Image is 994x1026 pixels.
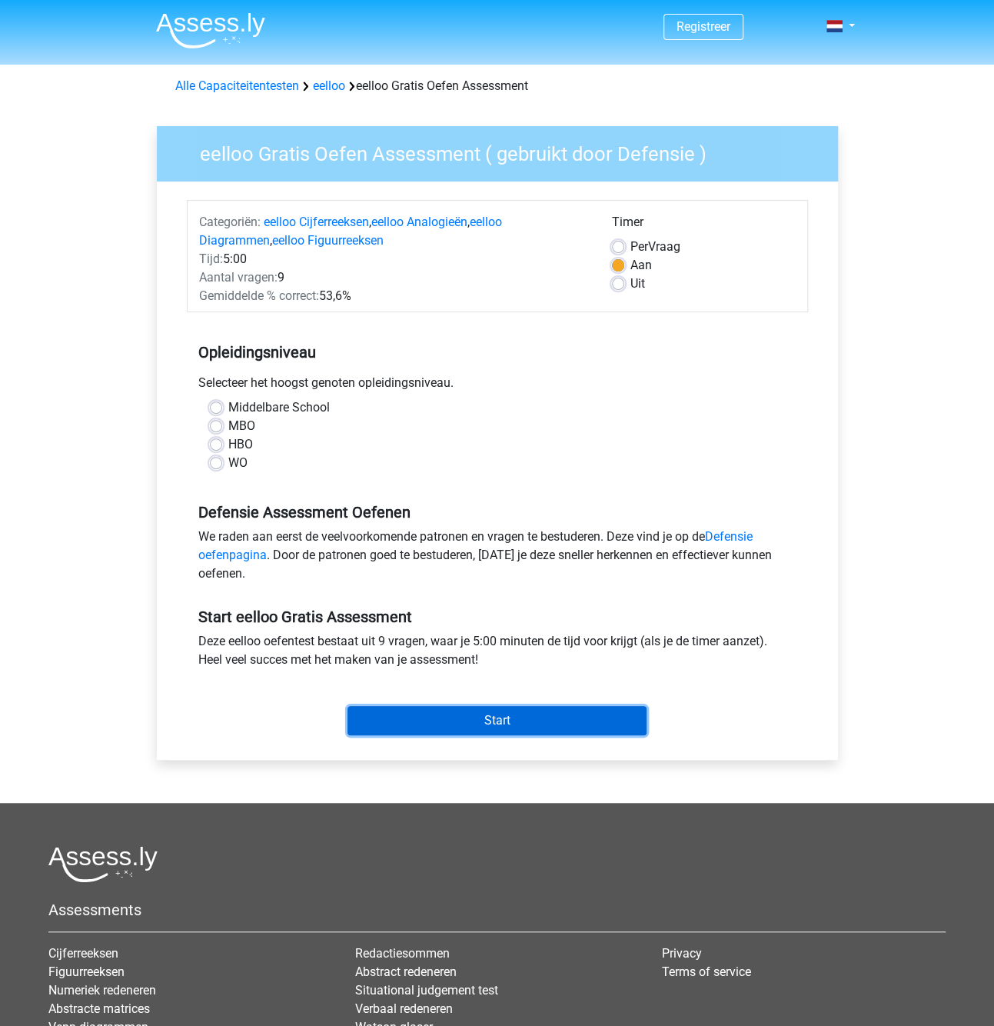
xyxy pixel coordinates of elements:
[156,12,265,48] img: Assessly
[199,252,223,266] span: Tijd:
[181,136,826,166] h3: eelloo Gratis Oefen Assessment ( gebruikt door Defensie )
[198,608,796,626] h5: Start eelloo Gratis Assessment
[630,256,652,275] label: Aan
[228,454,248,472] label: WO
[187,374,808,398] div: Selecteer het hoogst genoten opleidingsniveau.
[371,215,467,229] a: eelloo Analogieën
[169,77,826,95] div: eelloo Gratis Oefen Assessment
[347,706,647,735] input: Start
[272,233,384,248] a: eelloo Figuurreeksen
[188,213,600,250] div: , , ,
[188,287,600,305] div: 53,6%
[355,964,457,979] a: Abstract redeneren
[198,503,796,521] h5: Defensie Assessment Oefenen
[355,1001,453,1016] a: Verbaal redeneren
[48,964,125,979] a: Figuurreeksen
[175,78,299,93] a: Alle Capaciteitentesten
[199,270,278,285] span: Aantal vragen:
[188,250,600,268] div: 5:00
[630,238,680,256] label: Vraag
[199,288,319,303] span: Gemiddelde % correct:
[48,901,946,919] h5: Assessments
[355,946,450,961] a: Redactiesommen
[198,337,796,368] h5: Opleidingsniveau
[313,78,345,93] a: eelloo
[677,19,730,34] a: Registreer
[48,983,156,998] a: Numeriek redeneren
[187,632,808,675] div: Deze eelloo oefentest bestaat uit 9 vragen, waar je 5:00 minuten de tijd voor krijgt (als je de t...
[48,1001,150,1016] a: Abstracte matrices
[264,215,369,229] a: eelloo Cijferreeksen
[228,435,253,454] label: HBO
[199,215,261,229] span: Categoriën:
[48,946,118,961] a: Cijferreeksen
[630,275,645,293] label: Uit
[228,417,255,435] label: MBO
[355,983,498,998] a: Situational judgement test
[48,846,158,882] img: Assessly logo
[662,964,751,979] a: Terms of service
[228,398,330,417] label: Middelbare School
[612,213,796,238] div: Timer
[187,528,808,589] div: We raden aan eerst de veelvoorkomende patronen en vragen te bestuderen. Deze vind je op de . Door...
[630,239,648,254] span: Per
[188,268,600,287] div: 9
[662,946,702,961] a: Privacy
